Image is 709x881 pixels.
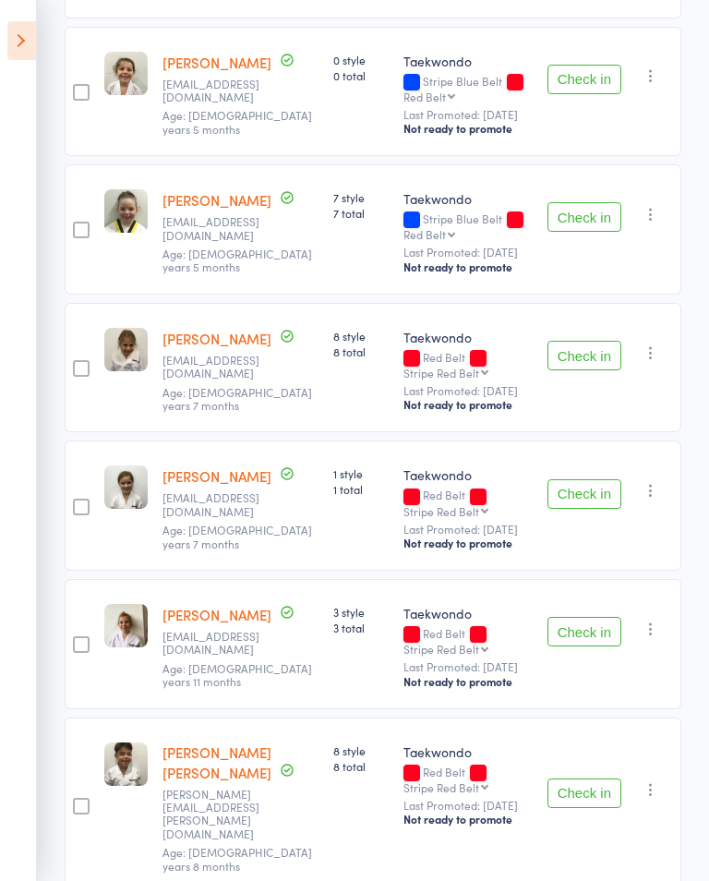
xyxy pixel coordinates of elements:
small: Last Promoted: [DATE] [403,799,533,812]
div: Not ready to promote [403,397,533,412]
a: [PERSON_NAME] [162,466,271,486]
a: [PERSON_NAME] [162,329,271,348]
span: 8 style [333,328,389,344]
div: Not ready to promote [403,536,533,550]
span: 1 total [333,481,389,497]
small: Last Promoted: [DATE] [403,660,533,673]
small: aranjssmith@gmail.com [162,215,282,242]
div: Stripe Red Belt [403,505,479,517]
div: Taekwondo [403,328,533,346]
span: Age: [DEMOGRAPHIC_DATA] years 7 months [162,384,312,413]
div: Red Belt [403,91,446,103]
span: 3 total [333,620,389,635]
small: maheraskate@gmail.com [162,78,282,104]
span: 8 style [333,742,389,758]
small: Last Promoted: [DATE] [403,384,533,397]
img: image1680765513.png [104,465,148,509]
span: Age: [DEMOGRAPHIC_DATA] years 8 months [162,844,312,873]
span: Age: [DEMOGRAPHIC_DATA] years 11 months [162,660,312,689]
div: Stripe Red Belt [403,367,479,379]
span: 0 style [333,52,389,67]
div: Red Belt [403,351,533,379]
img: image1644382704.png [104,52,148,95]
img: image1690443841.png [104,328,148,371]
small: tarnyakosnar@hotmail.com [162,491,282,518]
button: Check in [547,778,621,808]
span: 8 total [333,758,389,774]
span: Age: [DEMOGRAPHIC_DATA] years 5 months [162,107,312,136]
span: Age: [DEMOGRAPHIC_DATA] years 5 months [162,246,312,274]
img: image1738822406.png [104,742,148,786]
div: Taekwondo [403,604,533,622]
small: se_272003@yahoo.com.au [162,630,282,657]
a: [PERSON_NAME] [162,53,271,72]
div: Taekwondo [403,742,533,761]
button: Check in [547,65,621,94]
span: 0 total [333,67,389,83]
div: Taekwondo [403,52,533,70]
div: Stripe Blue Belt [403,212,533,240]
button: Check in [547,479,621,509]
div: Stripe Red Belt [403,781,479,793]
img: image1643866006.png [104,189,148,233]
div: Stripe Red Belt [403,643,479,655]
div: Not ready to promote [403,259,533,274]
a: [PERSON_NAME] [PERSON_NAME] [162,742,271,782]
span: 3 style [333,604,389,620]
small: Last Promoted: [DATE] [403,246,533,259]
span: Age: [DEMOGRAPHIC_DATA] years 7 months [162,522,312,550]
div: Red Belt [403,489,533,516]
span: 7 style [333,189,389,205]
div: Taekwondo [403,465,533,484]
span: 7 total [333,205,389,221]
a: [PERSON_NAME] [162,605,271,624]
div: Not ready to promote [403,674,533,689]
div: Red Belt [403,627,533,655]
span: 1 style [333,465,389,481]
small: Last Promoted: [DATE] [403,108,533,121]
button: Check in [547,617,621,646]
span: 8 total [333,344,389,359]
small: elisha.portelli@live.com [162,788,282,841]
div: Not ready to promote [403,121,533,136]
small: oliva_karla@yahoo.com.au [162,354,282,380]
a: [PERSON_NAME] [162,190,271,210]
div: Stripe Blue Belt [403,75,533,103]
div: Taekwondo [403,189,533,208]
button: Check in [547,202,621,232]
div: Not ready to promote [403,812,533,827]
div: Red Belt [403,766,533,793]
button: Check in [547,341,621,370]
div: Red Belt [403,228,446,240]
small: Last Promoted: [DATE] [403,523,533,536]
img: image1675400163.png [104,604,148,647]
